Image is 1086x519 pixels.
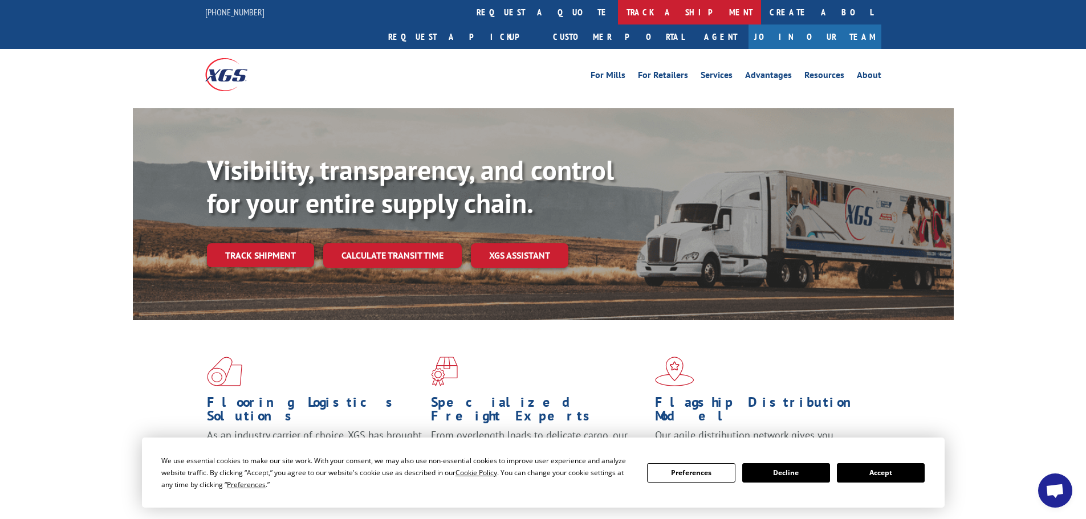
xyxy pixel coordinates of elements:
[431,357,458,386] img: xgs-icon-focused-on-flooring-red
[638,71,688,83] a: For Retailers
[142,438,945,508] div: Cookie Consent Prompt
[655,357,694,386] img: xgs-icon-flagship-distribution-model-red
[431,395,646,428] h1: Specialized Freight Experts
[655,428,865,455] span: Our agile distribution network gives you nationwide inventory management on demand.
[749,24,881,49] a: Join Our Team
[207,428,422,469] span: As an industry carrier of choice, XGS has brought innovation and dedication to flooring logistics...
[431,428,646,479] p: From overlength loads to delicate cargo, our experienced staff knows the best way to move your fr...
[1038,473,1072,508] div: Open chat
[227,480,266,489] span: Preferences
[205,6,265,18] a: [PHONE_NUMBER]
[207,357,242,386] img: xgs-icon-total-supply-chain-intelligence-red
[544,24,693,49] a: Customer Portal
[207,152,614,220] b: Visibility, transparency, and control for your entire supply chain.
[161,455,633,491] div: We use essential cookies to make our site work. With your consent, we may also use non-essential ...
[207,395,422,428] h1: Flooring Logistics Solutions
[701,71,733,83] a: Services
[857,71,881,83] a: About
[647,463,735,483] button: Preferences
[471,243,568,268] a: XGS ASSISTANT
[693,24,749,49] a: Agent
[745,71,792,83] a: Advantages
[455,468,497,477] span: Cookie Policy
[837,463,925,483] button: Accept
[591,71,625,83] a: For Mills
[655,395,871,428] h1: Flagship Distribution Model
[207,243,314,267] a: Track shipment
[742,463,830,483] button: Decline
[380,24,544,49] a: Request a pickup
[323,243,462,268] a: Calculate transit time
[804,71,844,83] a: Resources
